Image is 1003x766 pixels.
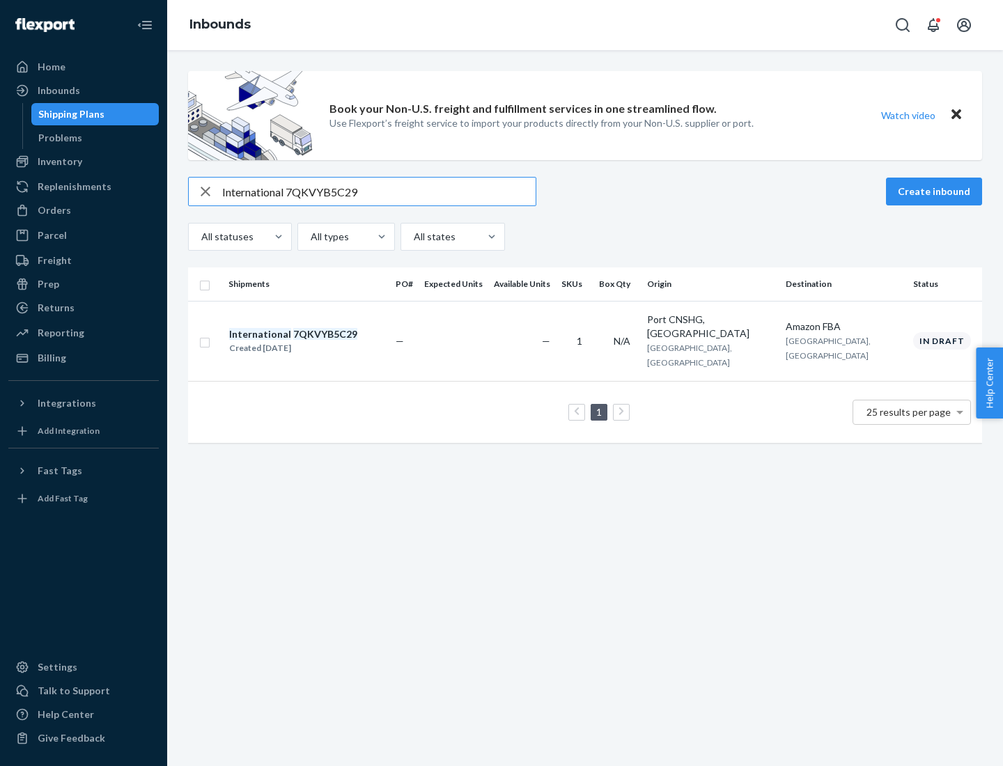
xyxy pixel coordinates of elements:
[8,175,159,198] a: Replenishments
[8,727,159,749] button: Give Feedback
[412,230,414,244] input: All states
[38,60,65,74] div: Home
[542,335,550,347] span: —
[15,18,75,32] img: Flexport logo
[419,267,488,301] th: Expected Units
[38,131,82,145] div: Problems
[38,107,104,121] div: Shipping Plans
[38,708,94,721] div: Help Center
[488,267,556,301] th: Available Units
[178,5,262,45] ol: breadcrumbs
[8,703,159,726] a: Help Center
[222,178,536,205] input: Search inbounds by name, destination, msku...
[8,79,159,102] a: Inbounds
[780,267,908,301] th: Destination
[293,328,357,340] em: 7QKVYB5C29
[8,273,159,295] a: Prep
[38,464,82,478] div: Fast Tags
[38,277,59,291] div: Prep
[886,178,982,205] button: Create inbound
[614,335,630,347] span: N/A
[976,347,1003,419] button: Help Center
[38,425,100,437] div: Add Integration
[8,487,159,510] a: Add Fast Tag
[38,155,82,169] div: Inventory
[8,347,159,369] a: Billing
[8,199,159,221] a: Orders
[8,297,159,319] a: Returns
[8,322,159,344] a: Reporting
[8,392,159,414] button: Integrations
[642,267,780,301] th: Origin
[390,267,419,301] th: PO#
[8,249,159,272] a: Freight
[38,228,67,242] div: Parcel
[8,420,159,442] a: Add Integration
[38,396,96,410] div: Integrations
[229,341,357,355] div: Created [DATE]
[38,301,75,315] div: Returns
[8,460,159,482] button: Fast Tags
[38,660,77,674] div: Settings
[8,56,159,78] a: Home
[8,224,159,247] a: Parcel
[577,335,582,347] span: 1
[38,684,110,698] div: Talk to Support
[189,17,251,32] a: Inbounds
[913,332,971,350] div: In draft
[200,230,201,244] input: All statuses
[38,253,72,267] div: Freight
[593,406,605,418] a: Page 1 is your current page
[593,267,642,301] th: Box Qty
[38,731,105,745] div: Give Feedback
[38,203,71,217] div: Orders
[131,11,159,39] button: Close Navigation
[229,328,291,340] em: International
[947,105,965,125] button: Close
[866,406,951,418] span: 25 results per page
[38,351,66,365] div: Billing
[889,11,917,39] button: Open Search Box
[786,336,871,361] span: [GEOGRAPHIC_DATA], [GEOGRAPHIC_DATA]
[8,680,159,702] a: Talk to Support
[329,101,717,117] p: Book your Non-U.S. freight and fulfillment services in one streamlined flow.
[38,84,80,97] div: Inbounds
[329,116,754,130] p: Use Flexport’s freight service to import your products directly from your Non-U.S. supplier or port.
[872,105,944,125] button: Watch video
[786,320,902,334] div: Amazon FBA
[647,313,775,341] div: Port CNSHG, [GEOGRAPHIC_DATA]
[908,267,982,301] th: Status
[919,11,947,39] button: Open notifications
[223,267,390,301] th: Shipments
[8,656,159,678] a: Settings
[38,326,84,340] div: Reporting
[8,150,159,173] a: Inventory
[950,11,978,39] button: Open account menu
[31,127,160,149] a: Problems
[647,343,732,368] span: [GEOGRAPHIC_DATA], [GEOGRAPHIC_DATA]
[31,103,160,125] a: Shipping Plans
[38,492,88,504] div: Add Fast Tag
[309,230,311,244] input: All types
[556,267,593,301] th: SKUs
[396,335,404,347] span: —
[38,180,111,194] div: Replenishments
